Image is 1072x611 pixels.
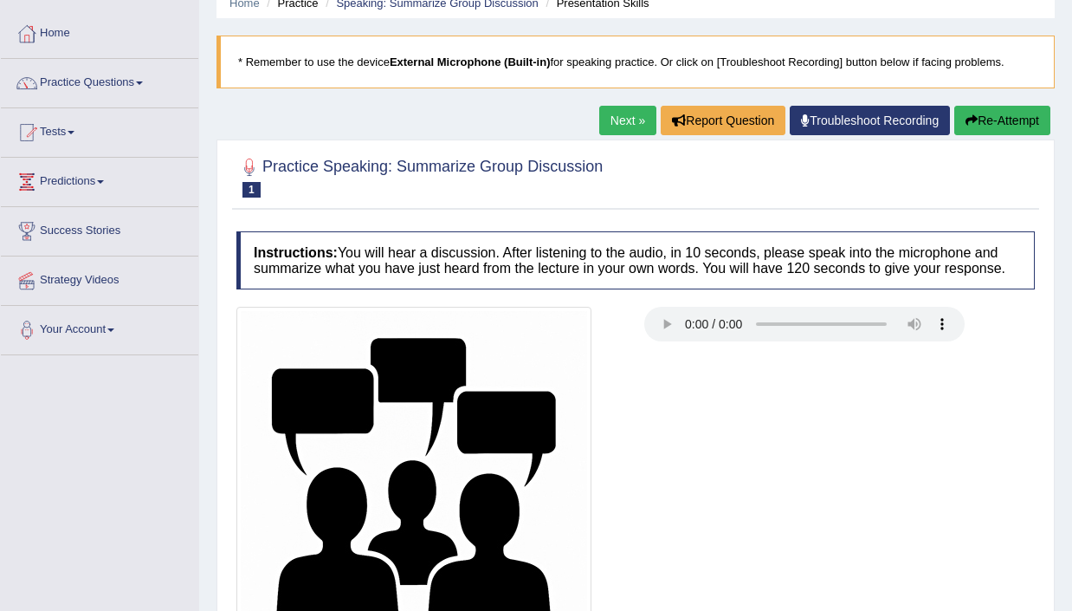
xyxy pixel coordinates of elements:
[661,106,785,135] button: Report Question
[599,106,656,135] a: Next »
[954,106,1050,135] button: Re-Attempt
[1,10,198,53] a: Home
[236,231,1035,289] h4: You will hear a discussion. After listening to the audio, in 10 seconds, please speak into the mi...
[390,55,551,68] b: External Microphone (Built-in)
[216,36,1055,88] blockquote: * Remember to use the device for speaking practice. Or click on [Troubleshoot Recording] button b...
[254,245,338,260] b: Instructions:
[1,257,198,300] a: Strategy Videos
[242,182,261,198] span: 1
[1,158,198,201] a: Predictions
[1,59,198,102] a: Practice Questions
[1,108,198,152] a: Tests
[1,306,198,349] a: Your Account
[1,207,198,250] a: Success Stories
[236,154,603,198] h2: Practice Speaking: Summarize Group Discussion
[790,106,950,135] a: Troubleshoot Recording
